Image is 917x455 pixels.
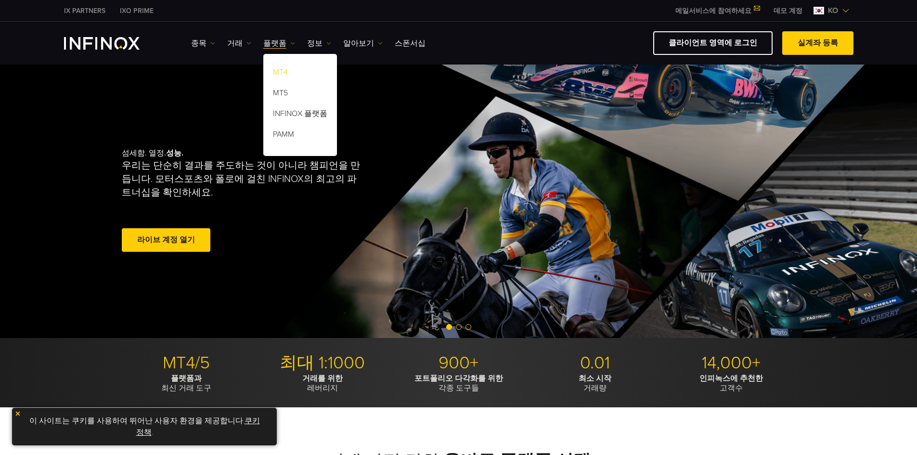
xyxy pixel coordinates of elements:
p: 우리는 단순히 결과를 주도하는 것이 아니라 챔피언을 만듭니다. 모터스포츠와 폴로에 걸친 INFINOX의 최고의 파트너십을 확인하세요. [122,159,364,199]
span: Go to slide 1 [446,324,452,330]
a: 거래 [227,38,251,49]
p: 레버리지 [258,374,387,393]
strong: 플랫폼과 [171,374,202,383]
div: 섬세함. 열정. [122,133,425,270]
strong: 최소 시작 [579,374,611,383]
p: MT4/5 [122,352,251,374]
p: 최신 거래 도구 [122,374,251,393]
a: INFINOX 플랫폼 [263,105,337,126]
a: MT4 [263,64,337,84]
p: 14,000+ [667,352,796,374]
img: yellow close icon [14,410,21,417]
p: 이 사이트는 쿠키를 사용하여 뛰어난 사용자 환경을 제공합니다. . [17,413,272,441]
a: INFINOX MENU [766,6,810,16]
span: Go to slide 3 [465,324,471,330]
strong: 인피녹스에 추천한 [699,374,763,383]
a: 스폰서십 [395,38,426,49]
a: INFINOX [57,6,113,16]
strong: 거래를 위한 [302,374,343,383]
p: 거래량 [530,374,659,393]
p: 최대 1:1000 [258,352,387,374]
a: INFINOX [113,6,161,16]
a: 클라이언트 영역에 로그인 [653,31,773,55]
span: Go to slide 2 [456,324,462,330]
a: 알아보기 [343,38,383,49]
span: ko [824,5,842,16]
a: 종목 [191,38,215,49]
a: 실계좌 등록 [782,31,853,55]
p: 고객수 [667,374,796,393]
a: PAMM [263,126,337,146]
a: MT5 [263,84,337,105]
a: 라이브 계정 열기 [122,228,210,252]
a: INFINOX Logo [64,37,162,50]
a: 정보 [307,38,331,49]
p: 0.01 [530,352,659,374]
p: 900+ [394,352,523,374]
strong: 포트폴리오 다각화를 위한 [414,374,503,383]
p: 각종 도구들 [394,374,523,393]
a: 메일서비스에 참여하세요 [668,7,766,15]
strong: 성능. [166,148,183,158]
a: 플랫폼 [263,38,295,49]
